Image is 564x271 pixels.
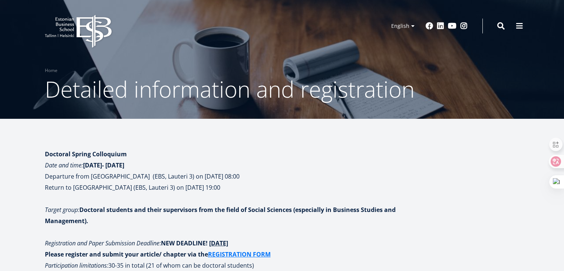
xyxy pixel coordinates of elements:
em: Participation limitations: [45,261,108,270]
a: REGISTRATION FORM [208,249,271,260]
strong: Doctoral students and their supervisors from the field of Social Sciences (especially in Business... [45,206,396,225]
em: Registration and Paper Submission Deadline [45,239,159,247]
a: Instagram [460,22,468,30]
strong: NEW DEADLINE! [161,239,208,247]
p: Return to [GEOGRAPHIC_DATA] (EBS, Lauteri 3) on [DATE] 19:00 [45,182,397,193]
span: : [45,239,271,258]
a: Facebook [426,22,433,30]
a: Linkedin [437,22,444,30]
span: Detailed information and registration [45,74,415,104]
u: [DATE] [209,239,228,247]
strong: [DATE]- [DATE] [83,161,124,169]
a: Youtube [448,22,456,30]
em: Date and time: [45,161,83,169]
strong: Doctoral Spring Colloquium [45,150,127,158]
p: Departure from [GEOGRAPHIC_DATA] (EBS, Lauteri 3) on [DATE] 08:00 [45,171,397,182]
a: Home [45,67,57,74]
em: Target group: [45,206,79,214]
